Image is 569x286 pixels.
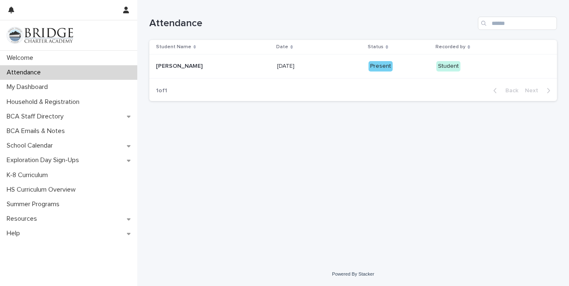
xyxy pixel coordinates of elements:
[332,271,374,276] a: Powered By Stacker
[7,27,73,44] img: V1C1m3IdTEidaUdm9Hs0
[149,17,475,30] h1: Attendance
[522,87,557,94] button: Next
[369,61,393,71] div: Present
[487,87,522,94] button: Back
[435,42,465,52] p: Recorded by
[3,215,44,223] p: Resources
[3,83,54,91] p: My Dashboard
[277,61,296,70] p: [DATE]
[3,98,86,106] p: Household & Registration
[525,88,543,94] span: Next
[3,186,82,194] p: HS Curriculum Overview
[3,156,86,164] p: Exploration Day Sign-Ups
[3,54,40,62] p: Welcome
[156,42,191,52] p: Student Name
[149,54,557,79] tr: [PERSON_NAME][PERSON_NAME] [DATE][DATE] PresentStudent
[3,127,72,135] p: BCA Emails & Notes
[3,229,27,237] p: Help
[3,113,70,121] p: BCA Staff Directory
[149,81,174,101] p: 1 of 1
[156,61,204,70] p: [PERSON_NAME]
[500,88,518,94] span: Back
[3,200,66,208] p: Summer Programs
[3,69,47,76] p: Attendance
[3,171,54,179] p: K-8 Curriculum
[478,17,557,30] input: Search
[3,142,59,150] p: School Calendar
[436,61,460,71] div: Student
[368,42,383,52] p: Status
[276,42,288,52] p: Date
